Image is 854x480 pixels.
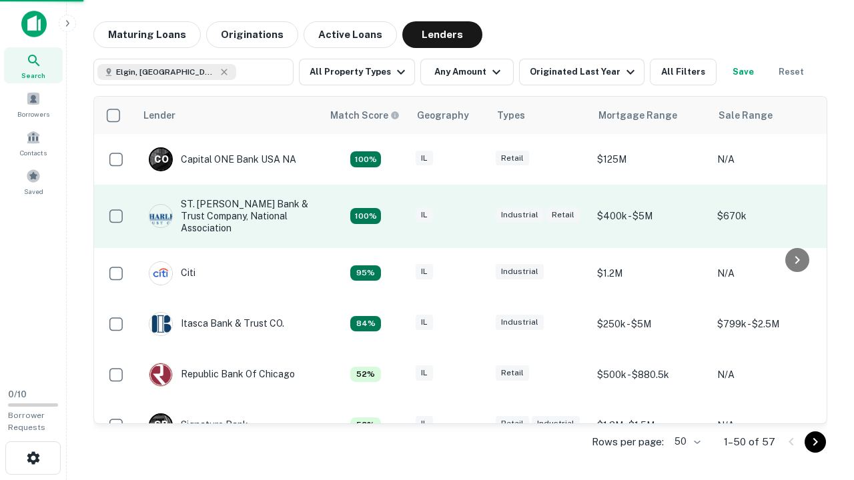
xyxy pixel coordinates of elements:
div: Capital ONE Bank USA NA [149,147,296,171]
td: $670k [711,185,831,248]
div: Itasca Bank & Trust CO. [149,312,284,336]
th: Lender [135,97,322,134]
button: All Property Types [299,59,415,85]
button: Reset [770,59,813,85]
td: N/A [711,134,831,185]
img: picture [149,363,172,386]
td: N/A [711,349,831,400]
th: Capitalize uses an advanced AI algorithm to match your search with the best lender. The match sco... [322,97,409,134]
th: Mortgage Range [590,97,711,134]
div: Industrial [496,315,544,330]
td: N/A [711,400,831,451]
p: C O [154,153,168,167]
td: $250k - $5M [590,299,711,349]
button: Originated Last Year [519,59,645,85]
div: Republic Bank Of Chicago [149,363,295,387]
div: Capitalize uses an advanced AI algorithm to match your search with the best lender. The match sco... [350,316,381,332]
h6: Match Score [330,108,397,123]
span: Elgin, [GEOGRAPHIC_DATA], [GEOGRAPHIC_DATA] [116,66,216,78]
div: Capitalize uses an advanced AI algorithm to match your search with the best lender. The match sco... [350,417,381,433]
div: IL [416,315,433,330]
span: Search [21,70,45,81]
div: Types [497,107,525,123]
div: Lender [143,107,175,123]
div: Industrial [496,207,544,223]
div: Capitalize uses an advanced AI algorithm to match your search with the best lender. The match sco... [350,367,381,383]
div: IL [416,264,433,279]
div: Geography [417,107,469,123]
span: 0 / 10 [8,389,27,399]
div: IL [416,365,433,381]
button: Any Amount [420,59,514,85]
span: Contacts [20,147,47,158]
button: Originations [206,21,298,48]
button: Maturing Loans [93,21,201,48]
td: N/A [711,248,831,299]
td: $500k - $880.5k [590,349,711,400]
img: picture [149,205,172,227]
div: 50 [669,432,703,451]
div: IL [416,151,433,166]
div: Mortgage Range [598,107,677,123]
button: All Filters [650,59,717,85]
div: ST. [PERSON_NAME] Bank & Trust Company, National Association [149,198,309,235]
button: Save your search to get updates of matches that match your search criteria. [722,59,765,85]
td: $400k - $5M [590,185,711,248]
iframe: Chat Widget [787,373,854,437]
p: 1–50 of 57 [724,434,775,450]
th: Geography [409,97,489,134]
span: Borrower Requests [8,411,45,432]
button: Lenders [402,21,482,48]
th: Types [489,97,590,134]
div: Originated Last Year [530,64,638,80]
div: Capitalize uses an advanced AI algorithm to match your search with the best lender. The match sco... [350,151,381,167]
img: capitalize-icon.png [21,11,47,37]
th: Sale Range [711,97,831,134]
div: Capitalize uses an advanced AI algorithm to match your search with the best lender. The match sco... [350,265,381,281]
img: picture [149,262,172,285]
a: Contacts [4,125,63,161]
div: IL [416,416,433,431]
div: Citi [149,261,195,285]
div: Signature Bank [149,413,248,437]
div: Retail [496,365,529,381]
div: Capitalize uses an advanced AI algorithm to match your search with the best lender. The match sco... [350,208,381,224]
a: Borrowers [4,86,63,122]
img: picture [149,313,172,335]
div: Retail [546,207,580,223]
div: Sale Range [719,107,773,123]
a: Search [4,47,63,83]
td: $799k - $2.5M [711,299,831,349]
div: Retail [496,151,529,166]
div: Retail [496,416,529,431]
td: $1.3M - $1.5M [590,400,711,451]
td: $1.2M [590,248,711,299]
p: S B [154,418,167,432]
span: Borrowers [17,109,49,119]
div: IL [416,207,433,223]
span: Saved [24,186,43,197]
div: Industrial [496,264,544,279]
div: Industrial [532,416,580,431]
div: Capitalize uses an advanced AI algorithm to match your search with the best lender. The match sco... [330,108,400,123]
button: Go to next page [805,431,826,453]
a: Saved [4,163,63,199]
button: Active Loans [304,21,397,48]
p: Rows per page: [592,434,664,450]
td: $125M [590,134,711,185]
